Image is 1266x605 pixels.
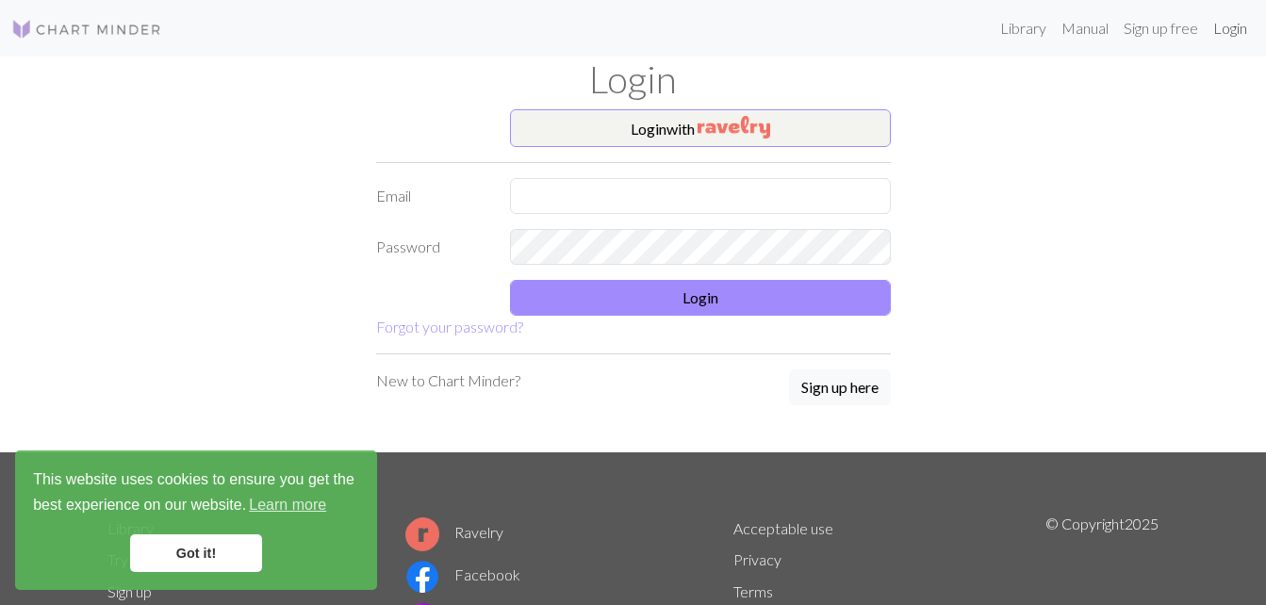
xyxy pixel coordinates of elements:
[733,550,781,568] a: Privacy
[698,116,770,139] img: Ravelry
[130,534,262,572] a: dismiss cookie message
[246,491,329,519] a: learn more about cookies
[376,318,523,335] a: Forgot your password?
[107,582,152,600] a: Sign up
[510,109,891,147] button: Loginwith
[33,468,359,519] span: This website uses cookies to ensure you get the best experience on our website.
[733,582,773,600] a: Terms
[733,519,833,537] a: Acceptable use
[405,523,503,541] a: Ravelry
[15,450,377,590] div: cookieconsent
[96,57,1171,102] h1: Login
[993,9,1054,47] a: Library
[789,369,891,405] button: Sign up here
[1206,9,1255,47] a: Login
[405,517,439,551] img: Ravelry logo
[376,369,520,392] p: New to Chart Minder?
[405,560,439,594] img: Facebook logo
[1054,9,1116,47] a: Manual
[510,280,891,316] button: Login
[365,178,500,214] label: Email
[405,565,520,583] a: Facebook
[1116,9,1206,47] a: Sign up free
[789,369,891,407] a: Sign up here
[365,229,500,265] label: Password
[11,18,162,41] img: Logo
